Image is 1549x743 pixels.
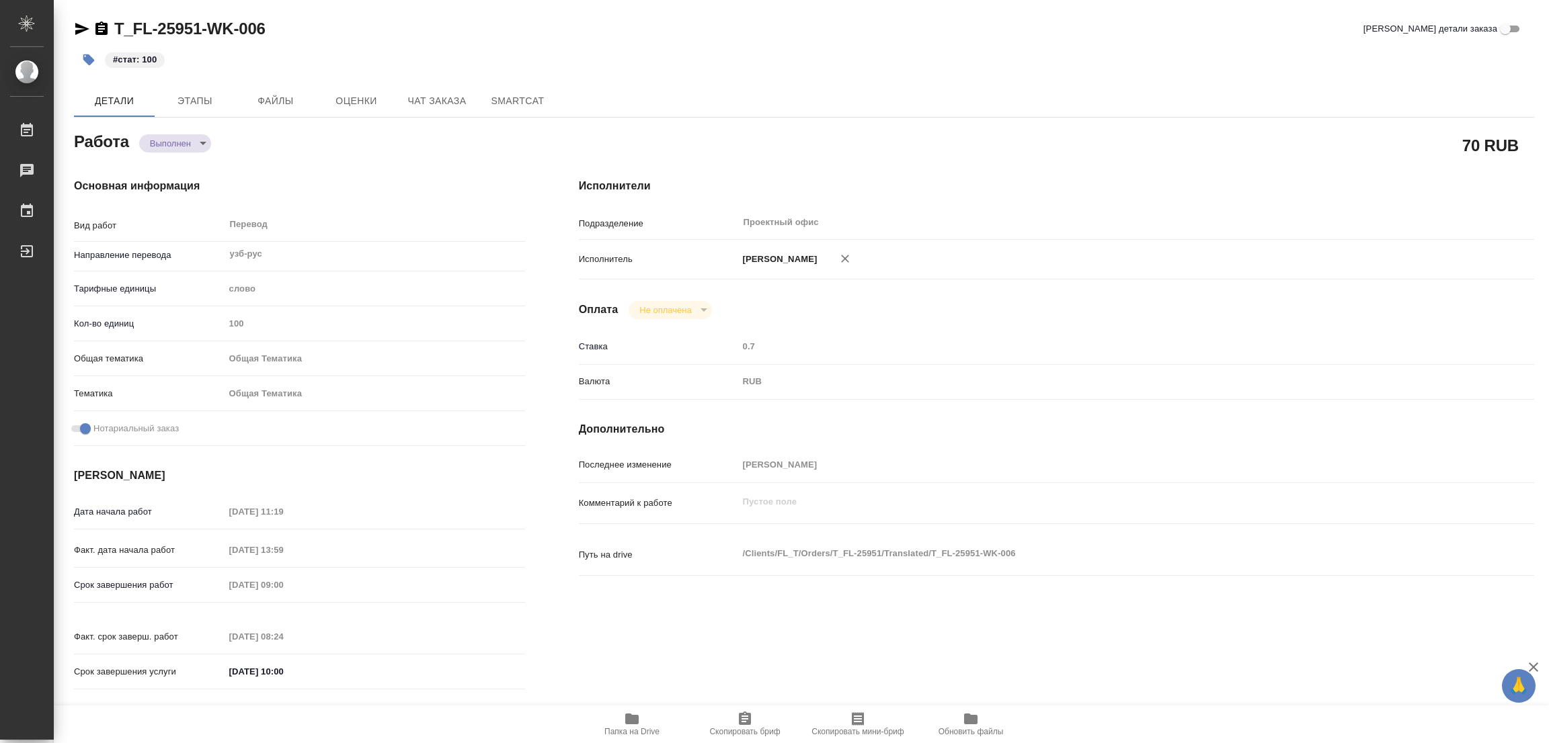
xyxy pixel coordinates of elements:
p: Кол-во единиц [74,317,225,331]
span: Файлы [243,93,308,110]
input: Пустое поле [225,627,342,646]
button: 🙏 [1502,669,1536,703]
p: Комментарий к работе [579,496,738,510]
span: Скопировать бриф [709,727,780,736]
button: Добавить тэг [74,45,104,75]
p: Подразделение [579,217,738,230]
p: Срок завершения работ [74,578,225,592]
p: Факт. срок заверш. работ [74,630,225,644]
span: Нотариальный заказ [93,422,179,435]
button: Скопировать бриф [688,705,801,743]
div: Общая Тематика [225,347,525,370]
p: Путь на drive [579,548,738,562]
div: Выполнен [629,301,711,319]
p: #стат: 100 [113,53,157,67]
input: ✎ Введи что-нибудь [225,662,342,681]
div: Выполнен [139,134,211,152]
h4: Исполнители [579,178,1534,194]
span: Оценки [324,93,389,110]
h4: Основная информация [74,178,525,194]
div: слово [225,277,525,300]
p: Ставка [579,340,738,353]
p: Вид работ [74,219,225,232]
button: Выполнен [146,138,195,149]
p: Последнее изменение [579,458,738,472]
h2: 70 RUB [1462,134,1519,157]
button: Удалить исполнителя [830,244,860,273]
h4: [PERSON_NAME] [74,468,525,484]
span: 🙏 [1507,672,1530,700]
p: [PERSON_NAME] [738,253,818,266]
p: Общая тематика [74,352,225,365]
button: Не оплачена [635,304,695,316]
p: Исполнитель [579,253,738,266]
div: Общая Тематика [225,382,525,405]
h2: Работа [74,128,129,152]
h4: Оплата [579,302,619,318]
button: Скопировать ссылку [93,21,110,37]
span: стат: 100 [104,53,166,64]
button: Скопировать мини-бриф [801,705,914,743]
input: Пустое поле [225,540,342,560]
h4: Дополнительно [579,421,1534,437]
input: Пустое поле [225,314,525,333]
span: Детали [82,93,147,110]
div: RUB [738,370,1455,393]
span: Обновить файлы [939,727,1004,736]
p: Факт. дата начала работ [74,543,225,557]
span: [PERSON_NAME] детали заказа [1363,22,1497,36]
span: Чат заказа [405,93,469,110]
span: Скопировать мини-бриф [811,727,904,736]
p: Тематика [74,387,225,400]
span: Папка на Drive [604,727,660,736]
p: Срок завершения услуги [74,665,225,679]
input: Пустое поле [225,502,342,521]
p: Направление перевода [74,249,225,262]
span: SmartCat [485,93,550,110]
span: Этапы [163,93,227,110]
p: Дата начала работ [74,505,225,519]
input: Пустое поле [738,455,1455,474]
p: Тарифные единицы [74,282,225,296]
button: Обновить файлы [914,705,1027,743]
textarea: /Clients/FL_T/Orders/T_FL-25951/Translated/T_FL-25951-WK-006 [738,542,1455,565]
button: Скопировать ссылку для ЯМессенджера [74,21,90,37]
p: Валюта [579,375,738,388]
input: Пустое поле [738,337,1455,356]
a: T_FL-25951-WK-006 [114,19,266,38]
input: Пустое поле [225,575,342,595]
button: Папка на Drive [575,705,688,743]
